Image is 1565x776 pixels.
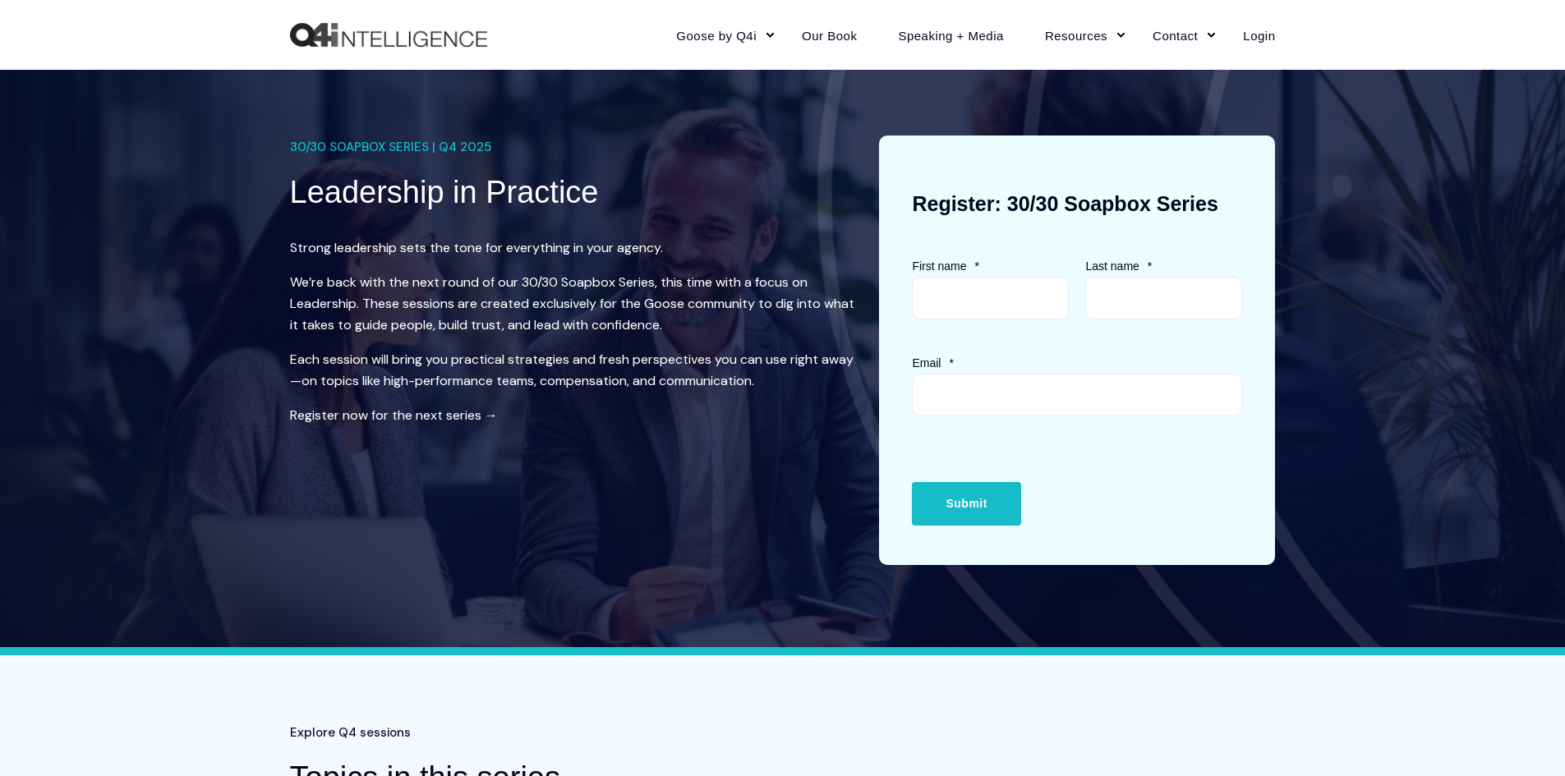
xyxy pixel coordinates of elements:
[290,721,411,745] span: Explore Q4 sessions
[1085,259,1139,273] span: Last name
[290,172,840,213] h1: Leadership in Practice
[290,272,854,336] p: We’re back with the next round of our 30/30 Soapbox Series, this time with a focus on Leadership....
[290,23,487,48] a: Back to Home
[290,405,854,426] p: Register now for the next series →
[290,349,854,392] p: Each session will bring you practical strategies and fresh perspectives you can use right away—on...
[290,237,854,259] p: Strong leadership sets the tone for everything in your agency.
[912,356,941,370] span: Email
[290,135,491,159] span: 30/30 SOAPBOX SERIES | Q4 2025
[912,168,1242,239] h3: Register: 30/30 Soapbox Series
[912,259,966,273] span: First name
[912,482,1020,525] input: Submit
[290,23,487,48] img: Q4intelligence, LLC logo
